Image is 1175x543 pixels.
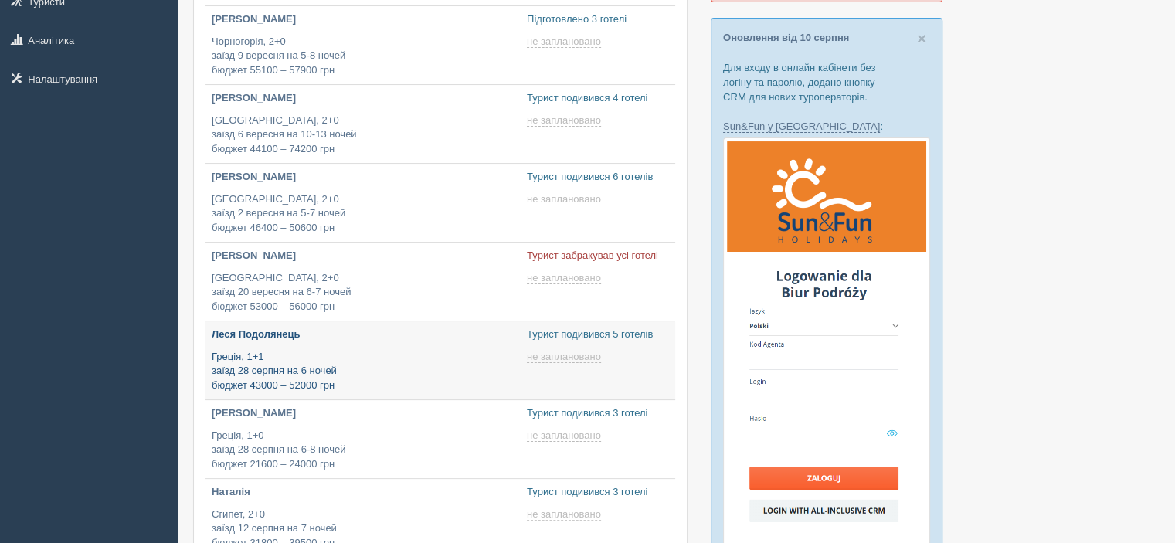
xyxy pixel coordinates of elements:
[212,350,514,393] p: Греція, 1+1 заїзд 28 серпня на 6 ночей бюджет 43000 – 52000 грн
[527,170,669,185] p: Турист подивився 6 готелів
[205,400,521,478] a: [PERSON_NAME] Греція, 1+0заїзд 28 серпня на 6-8 ночейбюджет 21600 – 24000 грн
[212,406,514,421] p: [PERSON_NAME]
[212,114,514,157] p: [GEOGRAPHIC_DATA], 2+0 заїзд 6 вересня на 10-13 ночей бюджет 44100 – 74200 грн
[527,36,601,48] span: не заплановано
[527,327,669,342] p: Турист подивився 5 готелів
[205,321,521,399] a: Леся Подолянець Греція, 1+1заїзд 28 серпня на 6 ночейбюджет 43000 – 52000 грн
[527,114,604,127] a: не заплановано
[212,327,514,342] p: Леся Подолянець
[527,429,601,442] span: не заплановано
[527,485,669,500] p: Турист подивився 3 готелі
[205,164,521,242] a: [PERSON_NAME] [GEOGRAPHIC_DATA], 2+0заїзд 2 вересня на 5-7 ночейбюджет 46400 – 50600 грн
[527,193,604,205] a: не заплановано
[527,12,669,27] p: Підготовлено 3 готелі
[527,429,604,442] a: не заплановано
[917,29,926,47] span: ×
[212,91,514,106] p: [PERSON_NAME]
[212,170,514,185] p: [PERSON_NAME]
[527,114,601,127] span: не заплановано
[212,429,514,472] p: Греція, 1+0 заїзд 28 серпня на 6-8 ночей бюджет 21600 – 24000 грн
[723,119,930,134] p: :
[723,60,930,104] p: Для входу в онлайн кабінети без логіну та паролю, додано кнопку CRM для нових туроператорів.
[723,120,880,133] a: Sun&Fun у [GEOGRAPHIC_DATA]
[527,351,604,363] a: не заплановано
[527,36,604,48] a: не заплановано
[212,271,514,314] p: [GEOGRAPHIC_DATA], 2+0 заїзд 20 вересня на 6-7 ночей бюджет 53000 – 56000 грн
[212,192,514,236] p: [GEOGRAPHIC_DATA], 2+0 заїзд 2 вересня на 5-7 ночей бюджет 46400 – 50600 грн
[527,272,604,284] a: не заплановано
[527,193,601,205] span: не заплановано
[527,91,669,106] p: Турист подивився 4 готелі
[212,35,514,78] p: Чорногорія, 2+0 заїзд 9 вересня на 5-8 ночей бюджет 55100 – 57900 грн
[212,485,514,500] p: Наталія
[527,508,604,521] a: не заплановано
[527,508,601,521] span: не заплановано
[527,272,601,284] span: не заплановано
[917,30,926,46] button: Close
[527,249,669,263] p: Турист забракував усі готелі
[205,6,521,84] a: [PERSON_NAME] Чорногорія, 2+0заїзд 9 вересня на 5-8 ночейбюджет 55100 – 57900 грн
[212,12,514,27] p: [PERSON_NAME]
[723,32,849,43] a: Оновлення від 10 серпня
[205,243,521,321] a: [PERSON_NAME] [GEOGRAPHIC_DATA], 2+0заїзд 20 вересня на 6-7 ночейбюджет 53000 – 56000 грн
[527,406,669,421] p: Турист подивився 3 готелі
[527,351,601,363] span: не заплановано
[212,249,514,263] p: [PERSON_NAME]
[205,85,521,163] a: [PERSON_NAME] [GEOGRAPHIC_DATA], 2+0заїзд 6 вересня на 10-13 ночейбюджет 44100 – 74200 грн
